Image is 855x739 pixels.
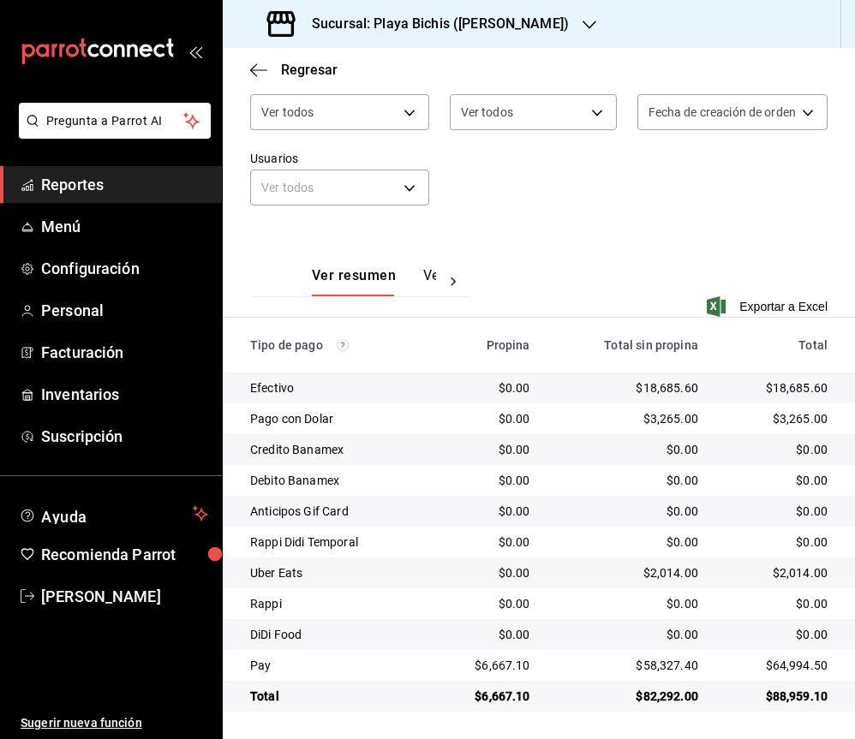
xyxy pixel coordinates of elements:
[250,62,338,78] button: Regresar
[250,441,416,458] div: Credito Banamex
[250,338,416,352] div: Tipo de pago
[312,267,436,296] div: navigation tabs
[443,626,530,643] div: $0.00
[558,503,698,520] div: $0.00
[46,112,184,130] span: Pregunta a Parrot AI
[558,338,698,352] div: Total sin propina
[298,14,569,34] h3: Sucursal: Playa Bichis ([PERSON_NAME])
[41,215,208,238] span: Menú
[558,379,698,396] div: $18,685.60
[337,339,349,351] svg: Los pagos realizados con Pay y otras terminales son montos brutos.
[726,410,828,427] div: $3,265.00
[261,104,314,121] span: Ver todos
[250,503,416,520] div: Anticipos Gif Card
[250,170,429,206] div: Ver todos
[443,533,530,551] div: $0.00
[443,410,530,427] div: $0.00
[558,410,698,427] div: $3,265.00
[250,564,416,581] div: Uber Eats
[41,299,208,322] span: Personal
[250,688,416,705] div: Total
[558,626,698,643] div: $0.00
[558,472,698,489] div: $0.00
[726,595,828,612] div: $0.00
[726,441,828,458] div: $0.00
[250,152,429,164] label: Usuarios
[41,425,208,448] span: Suscripción
[41,383,208,406] span: Inventarios
[423,267,487,296] button: Ver pagos
[726,657,828,674] div: $64,994.50
[250,533,416,551] div: Rappi Didi Temporal
[41,341,208,364] span: Facturación
[41,257,208,280] span: Configuración
[558,595,698,612] div: $0.00
[558,441,698,458] div: $0.00
[188,45,202,58] button: open_drawer_menu
[250,626,416,643] div: DiDi Food
[443,503,530,520] div: $0.00
[250,595,416,612] div: Rappi
[443,688,530,705] div: $6,667.10
[558,564,698,581] div: $2,014.00
[21,714,208,732] span: Sugerir nueva función
[649,104,796,121] span: Fecha de creación de orden
[443,564,530,581] div: $0.00
[312,267,396,296] button: Ver resumen
[250,657,416,674] div: Pay
[726,503,828,520] div: $0.00
[250,410,416,427] div: Pago con Dolar
[558,657,698,674] div: $58,327.40
[726,533,828,551] div: $0.00
[41,173,208,196] span: Reportes
[443,338,530,352] div: Propina
[12,124,211,142] a: Pregunta a Parrot AI
[443,595,530,612] div: $0.00
[250,472,416,489] div: Debito Banamex
[41,585,208,608] span: [PERSON_NAME]
[558,688,698,705] div: $82,292.00
[443,379,530,396] div: $0.00
[443,472,530,489] div: $0.00
[710,296,828,317] button: Exportar a Excel
[726,626,828,643] div: $0.00
[726,688,828,705] div: $88,959.10
[41,504,186,524] span: Ayuda
[250,379,416,396] div: Efectivo
[443,657,530,674] div: $6,667.10
[558,533,698,551] div: $0.00
[726,472,828,489] div: $0.00
[281,62,338,78] span: Regresar
[443,441,530,458] div: $0.00
[726,379,828,396] div: $18,685.60
[726,338,828,352] div: Total
[461,104,513,121] span: Ver todos
[41,543,208,566] span: Recomienda Parrot
[19,103,211,139] button: Pregunta a Parrot AI
[726,564,828,581] div: $2,014.00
